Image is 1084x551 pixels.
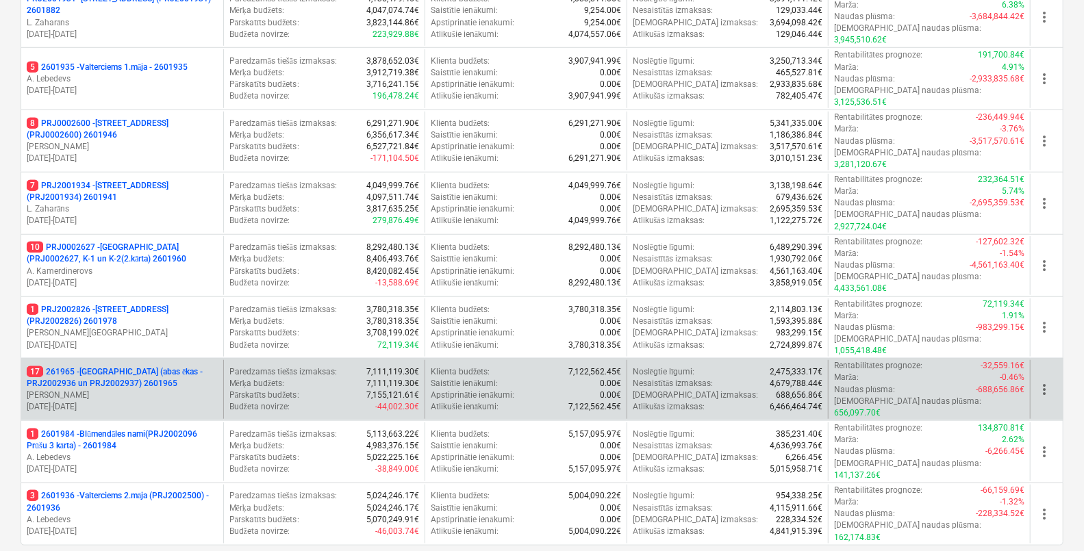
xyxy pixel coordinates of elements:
p: 5,157,095.97€ [568,463,621,475]
p: 6,291,271.90€ [568,153,621,164]
p: L. Zaharāns [27,203,218,215]
p: Naudas plūsma : [834,446,895,457]
p: Noslēgtie līgumi : [633,242,695,253]
p: 0.00€ [600,253,621,265]
p: Atlikušie ienākumi : [431,463,499,475]
p: Marža : [834,372,859,383]
p: -4,561,163.40€ [970,259,1024,271]
p: 2,114,803.13€ [770,304,822,316]
p: 261965 - [GEOGRAPHIC_DATA] (abas ēkas - PRJ2002936 un PRJ2002937) 2601965 [27,366,218,389]
p: Rentabilitātes prognoze : [834,112,922,123]
p: Pārskatīts budžets : [229,203,299,215]
p: -13,588.69€ [375,277,419,289]
p: 6,291,271.90€ [568,118,621,129]
p: 1,593,395.88€ [770,316,822,327]
p: [DEMOGRAPHIC_DATA] naudas plūsma : [834,396,981,407]
p: Budžeta novirze : [229,339,290,351]
div: 7PRJ2001934 -[STREET_ADDRESS] (PRJ2001934) 2601941L. Zaharāns[DATE]-[DATE] [27,180,218,227]
p: 2601936 - Valterciems 2.māja (PRJ2002500) - 2601936 [27,490,218,513]
p: 3,907,941.99€ [568,55,621,67]
p: 6,266.45€ [785,452,822,463]
p: 3,517,570.61€ [770,141,822,153]
p: 1,930,792.06€ [770,253,822,265]
p: Nesaistītās izmaksas : [633,316,714,327]
p: 4,047,074.74€ [366,5,419,16]
span: more_vert [1036,319,1053,335]
p: 3,823,144.86€ [366,17,419,29]
p: 3,138,198.64€ [770,180,822,192]
p: [DEMOGRAPHIC_DATA] naudas plūsma : [834,209,981,220]
p: Mērķa budžets : [229,67,285,79]
p: Rentabilitātes prognoze : [834,422,922,434]
p: Saistītie ienākumi : [431,192,498,203]
p: [DATE] - [DATE] [27,29,218,40]
p: Budžeta novirze : [229,153,290,164]
p: Saistītie ienākumi : [431,316,498,327]
p: 0.00€ [600,266,621,277]
p: 5,022,225.16€ [366,452,419,463]
p: Rentabilitātes prognoze : [834,174,922,185]
p: Nesaistītās izmaksas : [633,67,714,79]
p: Nesaistītās izmaksas : [633,129,714,141]
p: 2,724,899.87€ [770,339,822,351]
p: 3,708,199.02€ [366,327,419,339]
p: Mērķa budžets : [229,129,285,141]
p: Pārskatīts budžets : [229,17,299,29]
p: Klienta budžets : [431,304,490,316]
p: 2601984 - Blūmendāles nami(PRJ2002096 Prūšu 3 kārta) - 2601984 [27,428,218,452]
p: 782,405.47€ [776,90,822,102]
p: Naudas plūsma : [834,136,895,147]
p: Marža : [834,123,859,135]
p: -3.76% [1000,123,1024,135]
p: Atlikušie ienākumi : [431,339,499,351]
p: 983,299.15€ [776,327,822,339]
p: 0.00€ [600,79,621,90]
p: 7,155,121.61€ [366,389,419,401]
p: Saistītie ienākumi : [431,378,498,389]
p: 3,780,318.35€ [366,316,419,327]
p: [PERSON_NAME] [27,389,218,401]
p: A. Lebedevs [27,452,218,463]
p: Mērķa budžets : [229,192,285,203]
p: Atlikušie ienākumi : [431,215,499,227]
p: 3,281,120.67€ [834,159,887,170]
span: 3 [27,490,38,501]
p: 279,876.49€ [373,215,419,227]
p: -2,933,835.68€ [970,73,1024,85]
p: PRJ0002627 - [GEOGRAPHIC_DATA] (PRJ0002627, K-1 un K-2(2.kārta) 2601960 [27,242,218,265]
span: more_vert [1036,444,1053,460]
p: 2,927,724.04€ [834,221,887,233]
p: 3,125,536.51€ [834,97,887,108]
p: Atlikušie ienākumi : [431,401,499,413]
p: Nesaistītās izmaksas : [633,253,714,265]
p: Pārskatīts budžets : [229,389,299,401]
p: A. Kamerdinerovs [27,266,218,277]
span: more_vert [1036,257,1053,274]
p: 3,945,510.62€ [834,34,887,46]
p: [DEMOGRAPHIC_DATA] naudas plūsma : [834,147,981,159]
p: 4,433,561.08€ [834,283,887,294]
div: 8PRJ0002600 -[STREET_ADDRESS](PRJ0002600) 2601946[PERSON_NAME][DATE]-[DATE] [27,118,218,165]
p: 3,907,941.99€ [568,90,621,102]
p: Apstiprinātie ienākumi : [431,141,514,153]
p: Budžeta novirze : [229,90,290,102]
p: Saistītie ienākumi : [431,67,498,79]
p: Atlikušie ienākumi : [431,277,499,289]
p: 8,292,480.13€ [366,242,419,253]
p: [DATE] - [DATE] [27,401,218,413]
p: Paredzamās tiešās izmaksas : [229,242,337,253]
div: 17261965 -[GEOGRAPHIC_DATA] (abas ēkas - PRJ2002936 un PRJ2002937) 2601965[PERSON_NAME][DATE]-[DATE] [27,366,218,413]
p: Apstiprinātie ienākumi : [431,203,514,215]
p: -1.54% [1000,248,1024,259]
p: 8,420,082.45€ [366,266,419,277]
p: 223,929.88€ [373,29,419,40]
p: Klienta budžets : [431,180,490,192]
p: 7,122,562.45€ [568,366,621,378]
p: 4,049,999.76€ [366,180,419,192]
p: Klienta budžets : [431,55,490,67]
p: 8,292,480.13€ [568,277,621,289]
p: Pārskatīts budžets : [229,79,299,90]
p: Rentabilitātes prognoze : [834,49,922,61]
p: [DEMOGRAPHIC_DATA] izmaksas : [633,327,758,339]
p: 5,341,335.00€ [770,118,822,129]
